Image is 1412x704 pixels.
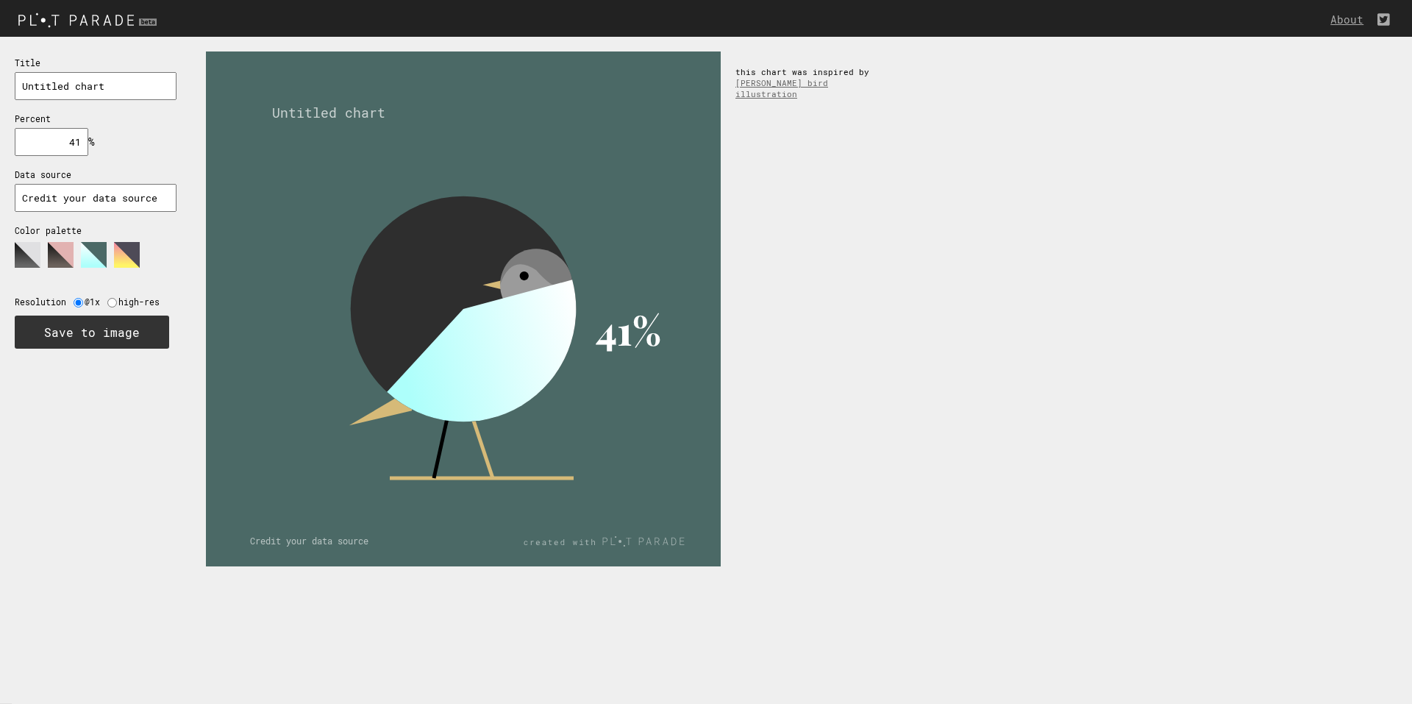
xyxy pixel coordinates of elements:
a: About [1330,13,1371,26]
button: Save to image [15,316,169,349]
label: @1x [85,296,107,307]
p: Data source [15,169,176,180]
p: Color palette [15,225,176,236]
p: Percent [15,113,176,124]
text: 41% [596,303,661,356]
p: Title [15,57,176,68]
div: this chart was inspired by [721,51,897,114]
label: high-res [118,296,167,307]
a: [PERSON_NAME] bird illustration [735,77,828,99]
label: Resolution [15,296,74,307]
text: Untitled chart [272,104,385,121]
text: Credit your data source [250,535,368,547]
